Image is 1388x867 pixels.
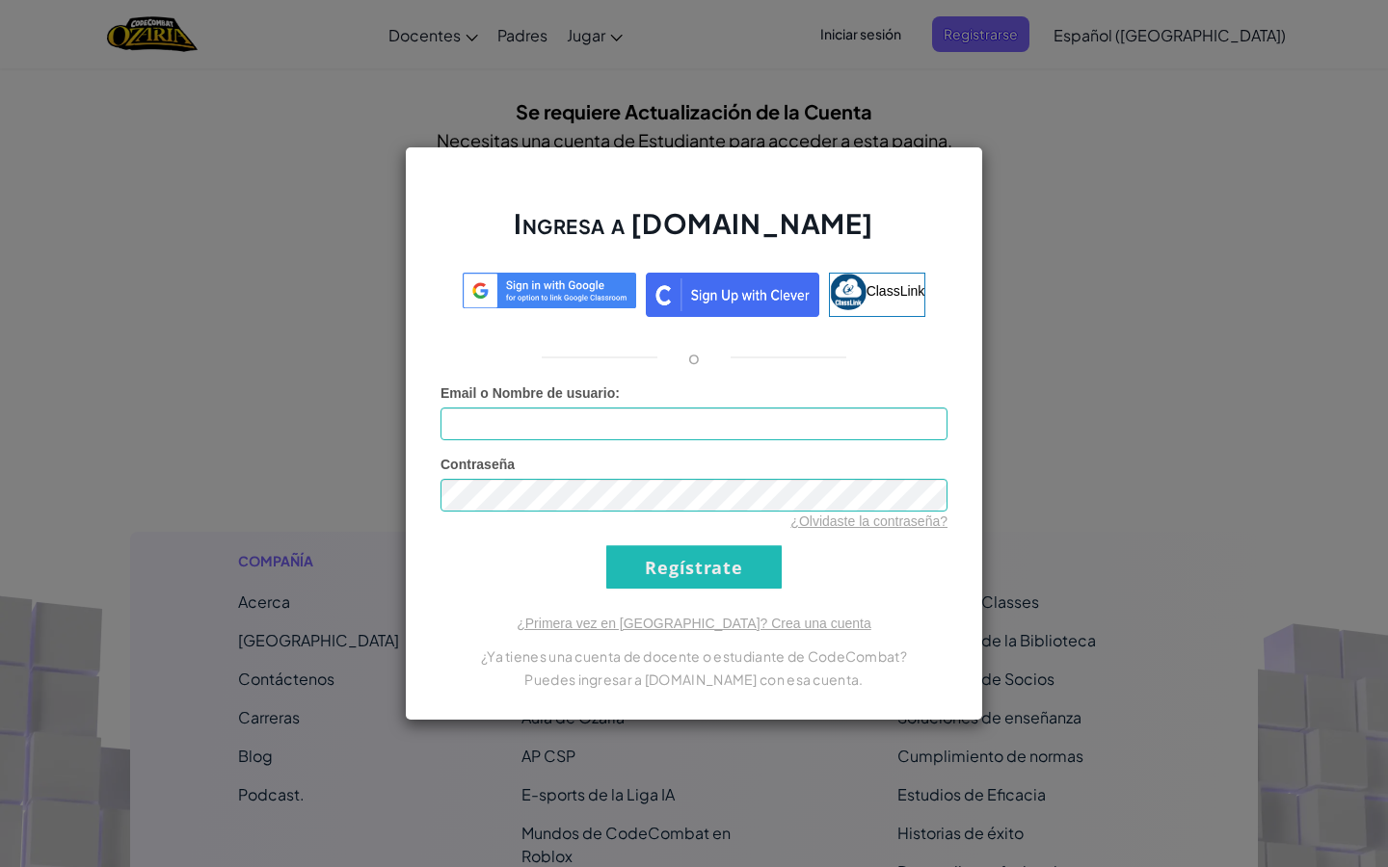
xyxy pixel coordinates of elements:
p: o [688,346,700,369]
span: Contraseña [440,457,515,472]
a: ¿Primera vez en [GEOGRAPHIC_DATA]? Crea una cuenta [517,616,871,631]
img: log-in-google-sso.svg [463,273,636,308]
p: Puedes ingresar a [DOMAIN_NAME] con esa cuenta. [440,668,948,691]
label: : [440,383,620,403]
span: ClassLink [867,283,925,299]
p: ¿Ya tienes una cuenta de docente o estudiante de CodeCombat? [440,644,948,668]
img: classlink-logo-small.png [830,274,867,310]
h2: Ingresa a [DOMAIN_NAME] [440,205,948,261]
span: Email o Nombre de usuario [440,385,615,401]
a: ¿Olvidaste la contraseña? [790,513,948,529]
input: Regístrate [606,545,782,589]
img: clever_sso_button@2x.png [646,273,819,317]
